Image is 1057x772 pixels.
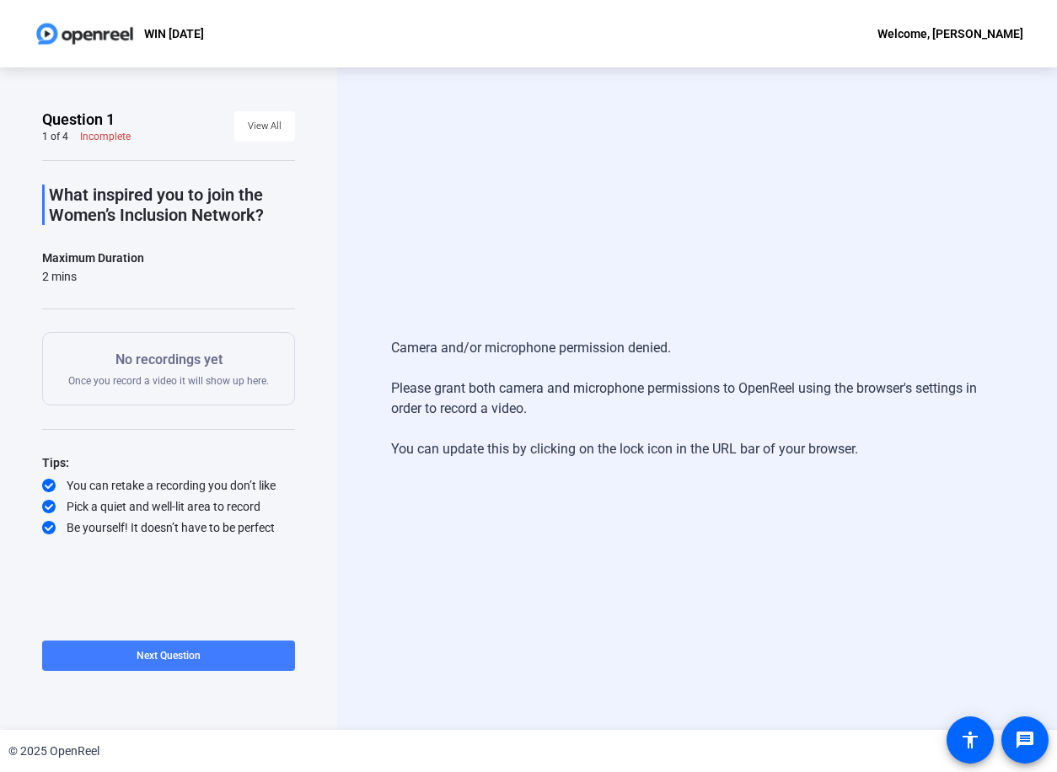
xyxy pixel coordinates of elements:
[42,477,295,494] div: You can retake a recording you don’t like
[137,650,201,662] span: Next Question
[391,321,1003,476] div: Camera and/or microphone permission denied. Please grant both camera and microphone permissions t...
[42,248,144,268] div: Maximum Duration
[80,130,131,143] div: Incomplete
[42,519,295,536] div: Be yourself! It doesn’t have to be perfect
[42,498,295,515] div: Pick a quiet and well-lit area to record
[960,730,980,750] mat-icon: accessibility
[8,743,99,760] div: © 2025 OpenReel
[49,185,295,225] p: What inspired you to join the Women’s Inclusion Network?
[34,17,136,51] img: OpenReel logo
[42,110,115,130] span: Question 1
[234,111,295,142] button: View All
[68,350,269,370] p: No recordings yet
[248,114,282,139] span: View All
[1015,730,1035,750] mat-icon: message
[42,268,144,285] div: 2 mins
[42,453,295,473] div: Tips:
[877,24,1023,44] div: Welcome, [PERSON_NAME]
[68,350,269,388] div: Once you record a video it will show up here.
[144,24,204,44] p: WIN [DATE]
[42,130,68,143] div: 1 of 4
[42,641,295,671] button: Next Question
